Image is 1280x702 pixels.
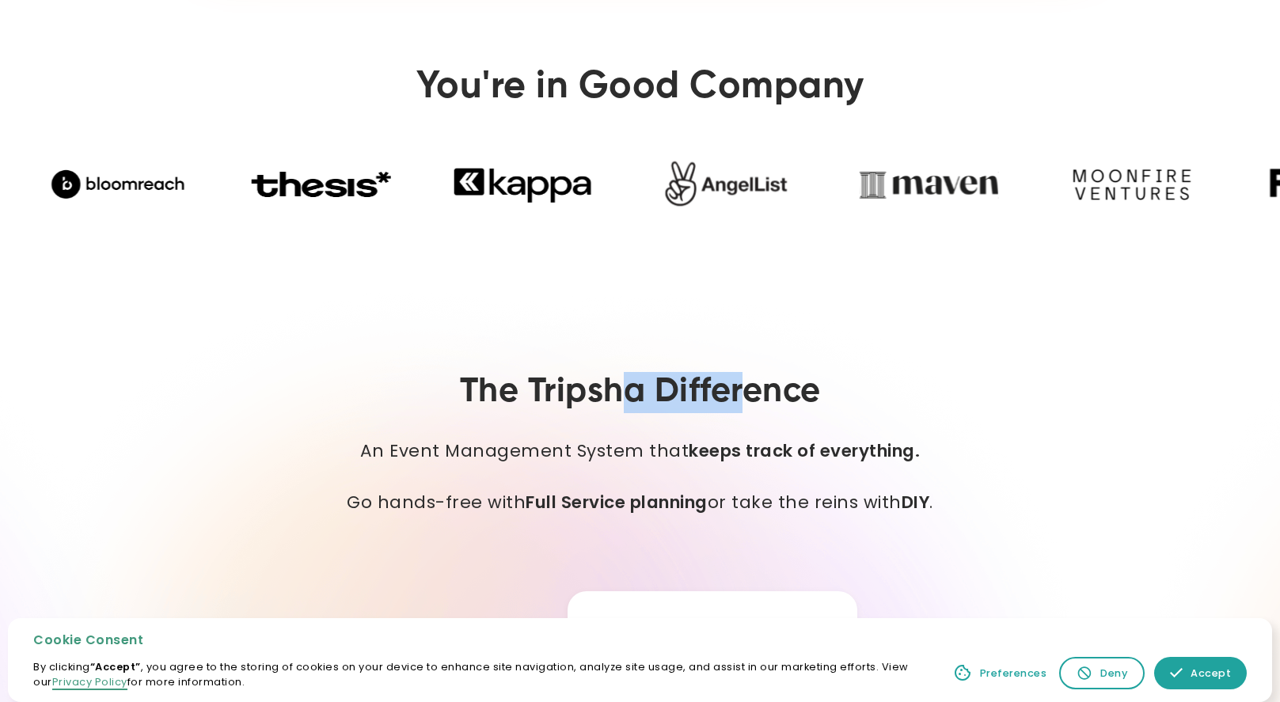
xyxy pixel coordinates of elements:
img: allow icon [1170,666,1183,679]
div: Cookie Consent [33,631,925,650]
img: Moonfire Ventures logo [1043,157,1221,211]
img: AngelList logo [638,153,815,216]
strong: “Accept” [90,660,141,674]
div: Accept [1191,666,1231,681]
h2: The Tripsha Difference [460,372,821,413]
div: Deny [1100,666,1127,681]
a: Accept [1154,657,1247,689]
img: Maven logo [841,161,1018,208]
strong: Full Service planning [526,490,708,514]
a: Preferences [950,657,1050,689]
a: Privacy Policy [52,675,127,690]
p: By clicking , you agree to the storing of cookies on your device to enhance site navigation, anal... [33,659,925,689]
p: An Event Management System that Go hands-free with or take the reins with . [347,438,933,515]
a: Deny [1059,657,1145,689]
strong: DIY [902,490,930,514]
h2: You're in Good Company [134,65,1147,111]
div: Preferences [980,666,1047,681]
strong: keeps track of everything. ‍ [689,438,920,463]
